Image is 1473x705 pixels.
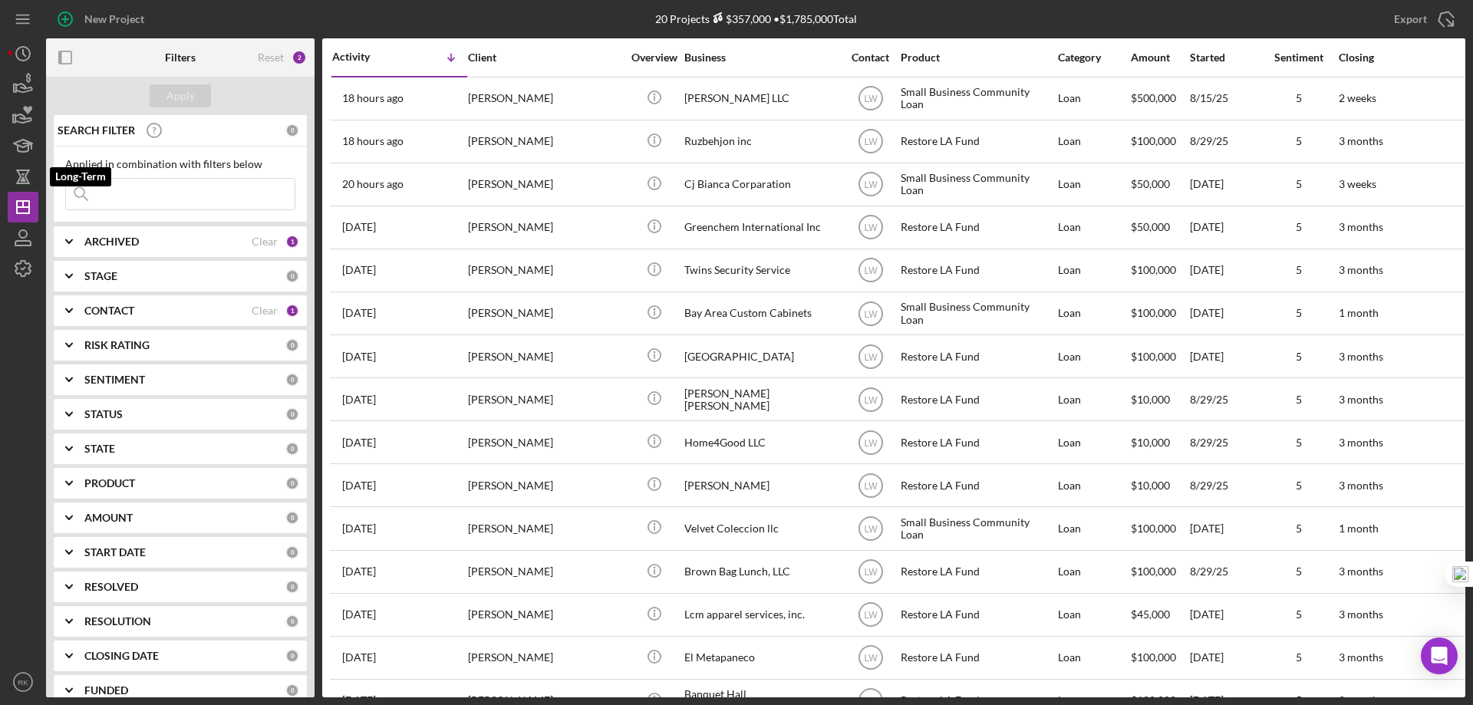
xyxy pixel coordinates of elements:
div: 5 [1260,437,1337,449]
div: Apply [166,84,195,107]
div: Restore LA Fund [901,379,1054,420]
div: Activity [332,51,400,63]
div: [PERSON_NAME] [468,293,621,334]
div: Small Business Community Loan [901,78,1054,119]
div: 0 [285,649,299,663]
time: 2025-09-09 21:42 [342,351,376,363]
div: 0 [285,338,299,352]
div: [PERSON_NAME] [468,250,621,291]
div: 5 [1260,264,1337,276]
b: CONTACT [84,305,134,317]
text: LW [864,394,878,405]
time: 2025-09-05 21:09 [342,565,376,578]
div: Restore LA Fund [901,121,1054,162]
div: [DATE] [1190,595,1259,635]
div: Business [684,51,838,64]
div: Ruzbehjon inc [684,121,838,162]
div: Loan [1058,595,1129,635]
time: 3 months [1339,565,1383,578]
b: RISK RATING [84,339,150,351]
div: Restore LA Fund [901,336,1054,377]
div: 8/15/25 [1190,78,1259,119]
div: Twins Security Service [684,250,838,291]
div: Overview [625,51,683,64]
div: Cj Bianca Corparation [684,164,838,205]
div: Loan [1058,508,1129,549]
div: Clear [252,236,278,248]
div: Home4Good LLC [684,422,838,463]
time: 2 weeks [1339,91,1376,104]
div: Loan [1058,78,1129,119]
div: 0 [285,545,299,559]
span: $10,000 [1131,436,1170,449]
div: 0 [285,124,299,137]
span: $100,000 [1131,522,1176,535]
b: CLOSING DATE [84,650,159,662]
div: Applied in combination with filters below [65,158,295,170]
div: Lcm apparel services, inc. [684,595,838,635]
div: Small Business Community Loan [901,164,1054,205]
div: [PERSON_NAME] [468,164,621,205]
div: [DATE] [1190,164,1259,205]
div: Product [901,51,1054,64]
div: 2 [292,50,307,65]
div: Restore LA Fund [901,250,1054,291]
div: [PERSON_NAME] [468,465,621,506]
div: Closing [1339,51,1454,64]
b: STAGE [84,270,117,282]
div: Restore LA Fund [901,637,1054,678]
div: Brown Bag Lunch, LLC [684,552,838,592]
div: [DATE] [1190,336,1259,377]
time: 2025-09-06 01:30 [342,522,376,535]
div: Amount [1131,51,1188,64]
time: 2025-09-10 23:04 [342,221,376,233]
div: Category [1058,51,1129,64]
div: Bay Area Custom Cabinets [684,293,838,334]
div: Greenchem International Inc [684,207,838,248]
b: FUNDED [84,684,128,697]
span: $100,000 [1131,306,1176,319]
div: 0 [285,269,299,283]
b: SENTIMENT [84,374,145,386]
text: LW [864,524,878,535]
b: Filters [165,51,196,64]
time: 2025-09-08 21:14 [342,437,376,449]
div: 5 [1260,651,1337,664]
text: LW [864,308,878,319]
span: $50,000 [1131,177,1170,190]
div: Loan [1058,164,1129,205]
div: 0 [285,684,299,697]
div: 0 [285,476,299,490]
div: Loan [1058,552,1129,592]
div: 8/29/25 [1190,552,1259,592]
time: 1 month [1339,306,1379,319]
b: RESOLVED [84,581,138,593]
div: [PERSON_NAME] [468,78,621,119]
div: Small Business Community Loan [901,508,1054,549]
span: $10,000 [1131,479,1170,492]
div: Export [1394,4,1427,35]
time: 3 weeks [1339,177,1376,190]
div: 8/29/25 [1190,422,1259,463]
div: [PERSON_NAME] [468,508,621,549]
div: 0 [285,580,299,594]
img: one_i.png [1452,566,1468,582]
div: Restore LA Fund [901,207,1054,248]
b: STATUS [84,408,123,420]
div: 5 [1260,221,1337,233]
div: Small Business Community Loan [901,293,1054,334]
b: RESOLUTION [84,615,151,628]
div: Loan [1058,250,1129,291]
span: $100,000 [1131,651,1176,664]
div: [GEOGRAPHIC_DATA] [684,336,838,377]
div: 8/29/25 [1190,379,1259,420]
b: PRODUCT [84,477,135,489]
div: 5 [1260,307,1337,319]
div: Loan [1058,422,1129,463]
div: [PERSON_NAME] [468,379,621,420]
div: Restore LA Fund [901,422,1054,463]
div: [DATE] [1190,637,1259,678]
text: LW [864,567,878,578]
div: Loan [1058,637,1129,678]
text: LW [864,222,878,233]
